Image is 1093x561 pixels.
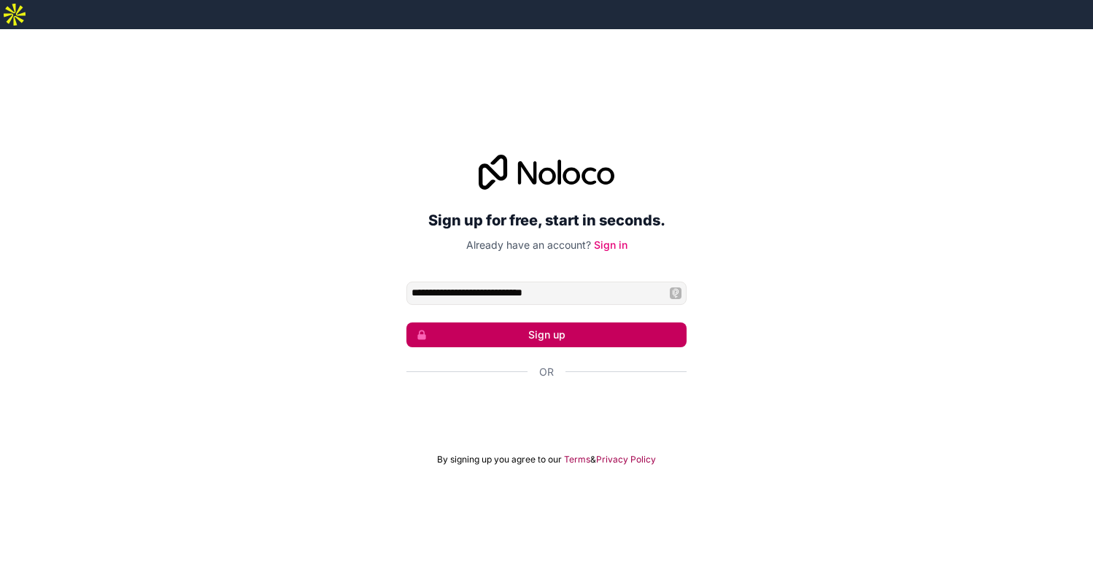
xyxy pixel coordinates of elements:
[564,454,590,465] a: Terms
[596,454,656,465] a: Privacy Policy
[406,282,687,305] input: Email address
[406,207,687,233] h2: Sign up for free, start in seconds.
[590,454,596,465] span: &
[406,322,687,347] button: Sign up
[594,239,627,251] a: Sign in
[466,239,591,251] span: Already have an account?
[437,454,562,465] span: By signing up you agree to our
[399,395,694,427] iframe: Sign in with Google Button
[539,365,554,379] span: Or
